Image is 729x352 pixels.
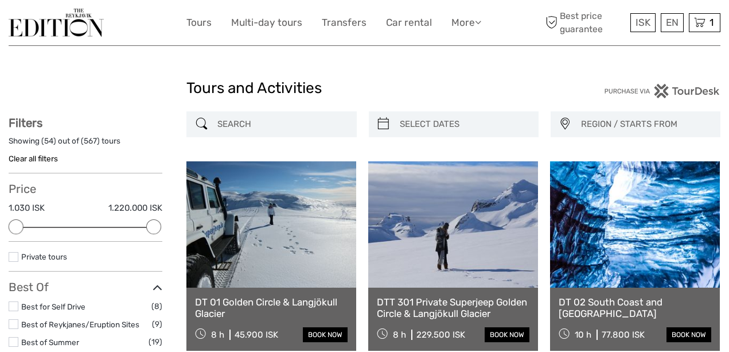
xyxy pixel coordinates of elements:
span: (8) [151,300,162,313]
h1: Tours and Activities [186,79,543,98]
span: Best price guarantee [543,10,627,35]
a: Car rental [386,14,432,31]
a: book now [485,327,529,342]
img: The Reykjavík Edition [9,9,104,37]
h3: Price [9,182,162,196]
a: Clear all filters [9,154,58,163]
button: REGION / STARTS FROM [576,115,715,134]
a: Best for Self Drive [21,302,85,311]
span: 8 h [393,330,406,340]
a: book now [303,327,348,342]
label: 1.030 ISK [9,202,45,214]
div: 229.500 ISK [416,330,465,340]
div: 45.900 ISK [235,330,278,340]
a: DT 02 South Coast and [GEOGRAPHIC_DATA] [559,296,711,320]
label: 54 [44,136,53,146]
span: (9) [152,318,162,331]
a: Transfers [322,14,367,31]
div: EN [661,13,684,32]
a: Private tours [21,252,67,261]
input: SELECT DATES [395,114,533,134]
a: DTT 301 Private Superjeep Golden Circle & Langjökull Glacier [377,296,529,320]
span: 10 h [575,330,591,340]
a: Multi-day tours [231,14,302,31]
a: More [451,14,481,31]
img: PurchaseViaTourDesk.png [604,84,720,98]
a: book now [666,327,711,342]
a: Best of Reykjanes/Eruption Sites [21,320,139,329]
h3: Best Of [9,280,162,294]
div: 77.800 ISK [602,330,645,340]
span: 1 [708,17,715,28]
label: 567 [84,136,97,146]
input: SEARCH [213,114,350,134]
strong: Filters [9,116,42,130]
label: 1.220.000 ISK [108,202,162,214]
span: (19) [149,335,162,349]
a: Best of Summer [21,338,79,347]
a: Tours [186,14,212,31]
a: DT 01 Golden Circle & Langjökull Glacier [195,296,348,320]
div: Showing ( ) out of ( ) tours [9,136,162,153]
span: ISK [636,17,650,28]
span: 8 h [211,330,224,340]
